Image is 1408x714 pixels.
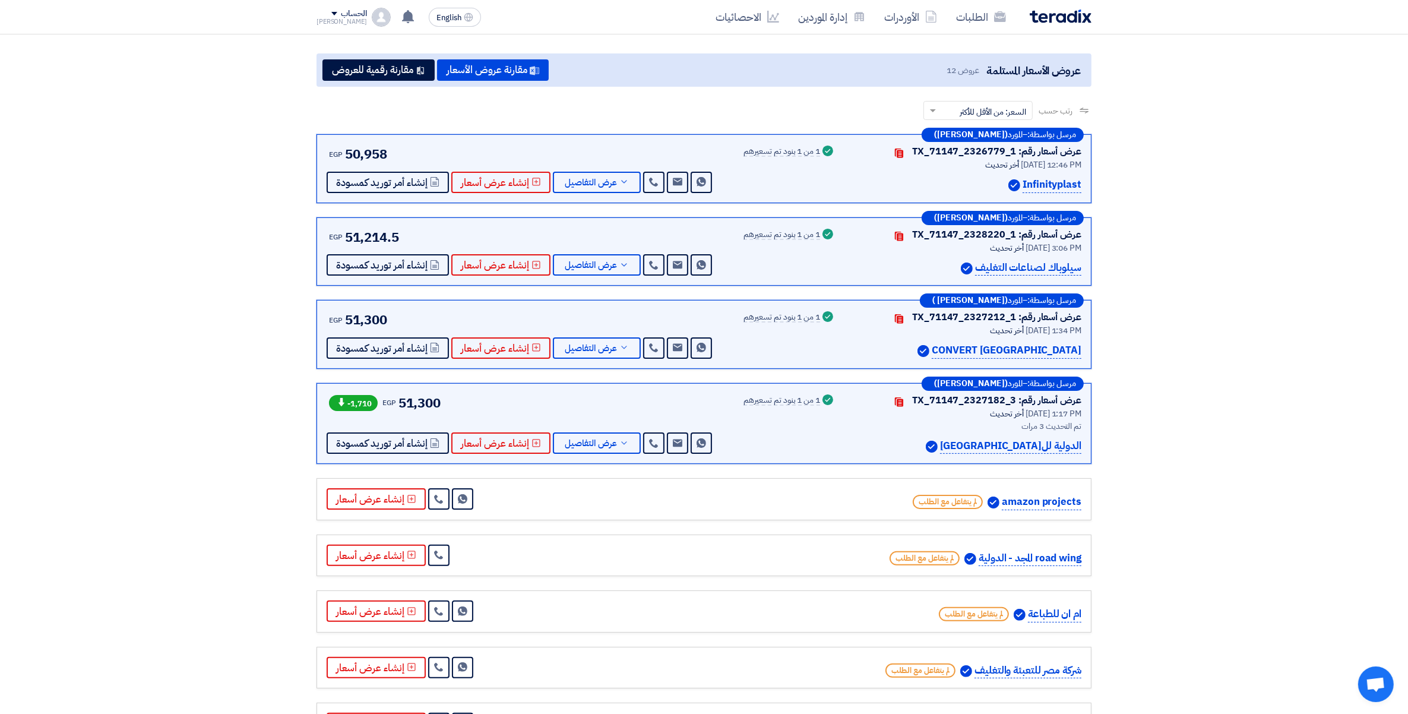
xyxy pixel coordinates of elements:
[934,214,1008,222] b: ([PERSON_NAME])
[1027,296,1076,305] span: مرسل بواسطة:
[336,344,428,353] span: إنشاء أمر توريد كمسودة
[329,232,343,242] span: EGP
[932,296,1008,305] b: ([PERSON_NAME] )
[553,172,641,193] button: عرض التفاصيل
[961,263,973,274] img: Verified Account
[990,407,1024,420] span: أخر تحديث
[327,657,426,678] button: إنشاء عرض أسعار
[336,439,428,448] span: إنشاء أمر توريد كمسودة
[1027,131,1076,139] span: مرسل بواسطة:
[382,397,396,408] span: EGP
[553,432,641,454] button: عرض التفاصيل
[912,310,1081,324] div: عرض أسعار رقم: TX_71147_2327212_1
[917,345,929,357] img: Verified Account
[934,380,1008,388] b: ([PERSON_NAME])
[451,254,550,276] button: إنشاء عرض أسعار
[1008,380,1023,388] span: المورد
[986,62,1081,78] span: عروض الأسعار المستلمة
[329,395,378,411] span: -1,710
[960,665,972,677] img: Verified Account
[565,439,617,448] span: عرض التفاصيل
[743,313,820,323] div: 1 من 1 بنود تم تسعيرهم
[875,3,947,31] a: الأوردرات
[461,344,529,353] span: إنشاء عرض أسعار
[743,147,820,157] div: 1 من 1 بنود تم تسعيرهم
[1028,606,1081,623] p: ام ان للطباعة
[960,106,1026,118] span: السعر: من الأقل للأكثر
[974,663,1081,679] p: شركة مصر للتعبئة والتغليف
[565,261,617,270] span: عرض التفاصيل
[913,495,983,509] span: لم يتفاعل مع الطلب
[372,8,391,27] img: profile_test.png
[1027,380,1076,388] span: مرسل بواسطة:
[1030,10,1091,23] img: Teradix logo
[912,228,1081,242] div: عرض أسعار رقم: TX_71147_2328220_1
[1008,214,1023,222] span: المورد
[789,3,875,31] a: إدارة الموردين
[922,128,1084,142] div: –
[1008,179,1020,191] img: Verified Account
[912,144,1081,159] div: عرض أسعار رقم: TX_71147_2326779_1
[990,324,1024,337] span: أخر تحديث
[553,254,641,276] button: عرض التفاصيل
[1002,494,1081,510] p: amazon projects
[327,432,449,454] button: إنشاء أمر توريد كمسودة
[327,172,449,193] button: إنشاء أمر توريد كمسودة
[743,230,820,240] div: 1 من 1 بنود تم تسعيرهم
[553,337,641,359] button: عرض التفاصيل
[885,664,955,678] span: لم يتفاعل مع الطلب
[890,551,960,565] span: لم يتفاعل مع الطلب
[451,172,550,193] button: إنشاء عرض أسعار
[975,260,1081,276] p: سيلوباك لصناعات التغليف
[922,211,1084,225] div: –
[1008,296,1023,305] span: المورد
[436,14,461,22] span: English
[1023,177,1081,193] p: Infinityplast
[327,601,426,622] button: إنشاء عرض أسعار
[1026,407,1081,420] span: [DATE] 1:17 PM
[345,144,387,164] span: 50,958
[1358,666,1394,702] a: Open chat
[743,396,820,406] div: 1 من 1 بنود تم تسعيرهم
[327,254,449,276] button: إنشاء أمر توريد كمسودة
[922,377,1084,391] div: –
[932,343,1081,359] p: CONVERT [GEOGRAPHIC_DATA]
[437,59,549,81] button: مقارنة عروض الأسعار
[322,59,435,81] button: مقارنة رقمية للعروض
[329,315,343,326] span: EGP
[1014,609,1026,621] img: Verified Account
[461,178,529,187] span: إنشاء عرض أسعار
[1039,105,1072,117] span: رتب حسب
[985,159,1019,171] span: أخر تحديث
[1008,131,1023,139] span: المورد
[940,438,1081,454] p: الدولية لل[GEOGRAPHIC_DATA]
[706,3,789,31] a: الاحصائيات
[1026,242,1081,254] span: [DATE] 3:06 PM
[565,344,617,353] span: عرض التفاصيل
[429,8,481,27] button: English
[947,64,979,77] span: عروض 12
[912,393,1081,407] div: عرض أسعار رقم: TX_71147_2327182_3
[1021,159,1081,171] span: [DATE] 12:46 PM
[947,3,1015,31] a: الطلبات
[317,18,367,25] div: [PERSON_NAME]
[1026,324,1081,337] span: [DATE] 1:34 PM
[345,228,399,247] span: 51,214.5
[336,261,428,270] span: إنشاء أمر توريد كمسودة
[345,310,387,330] span: 51,300
[341,9,366,19] div: الحساب
[850,420,1081,432] div: تم التحديث 3 مرات
[329,149,343,160] span: EGP
[565,178,617,187] span: عرض التفاصيل
[336,178,428,187] span: إنشاء أمر توريد كمسودة
[451,432,550,454] button: إنشاء عرض أسعار
[327,337,449,359] button: إنشاء أمر توريد كمسودة
[934,131,1008,139] b: ([PERSON_NAME])
[964,553,976,565] img: Verified Account
[327,488,426,510] button: إنشاء عرض أسعار
[979,551,1081,567] p: road wing المجد - الدولية
[1027,214,1076,222] span: مرسل بواسطة:
[939,607,1009,621] span: لم يتفاعل مع الطلب
[990,242,1024,254] span: أخر تحديث
[461,439,529,448] span: إنشاء عرض أسعار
